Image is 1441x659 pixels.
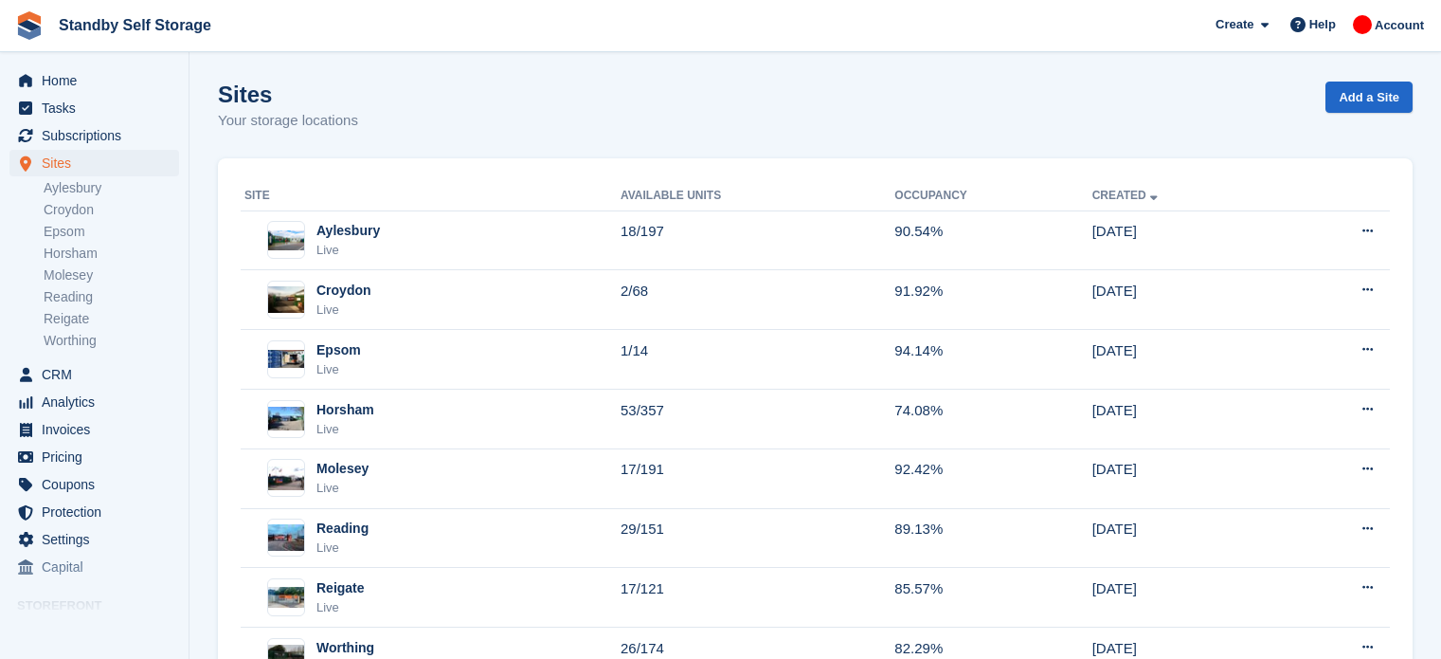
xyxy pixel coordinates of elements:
div: Aylesbury [316,221,380,241]
a: menu [9,471,179,498]
td: 29/151 [621,508,894,568]
a: menu [9,499,179,525]
td: 18/197 [621,211,894,270]
span: Invoices [42,416,155,443]
a: menu [9,444,179,470]
span: CRM [42,361,155,388]
a: menu [9,67,179,94]
img: Image of Horsham site [268,407,304,431]
td: 2/68 [621,270,894,330]
td: [DATE] [1092,508,1281,568]
img: Image of Epsom site [268,350,304,368]
span: Analytics [42,389,155,415]
a: Horsham [44,245,179,263]
span: Help [1309,15,1336,34]
td: [DATE] [1092,390,1281,449]
td: 94.14% [894,330,1091,390]
div: Epsom [316,340,361,360]
div: Live [316,241,380,260]
div: Live [316,539,369,558]
a: Created [1092,189,1162,202]
span: Storefront [17,596,189,615]
img: Image of Molesey site [268,467,304,490]
span: Create [1216,15,1253,34]
div: Live [316,479,369,498]
td: 1/14 [621,330,894,390]
th: Site [241,181,621,211]
img: stora-icon-8386f47178a22dfd0bd8f6a31ec36ba5ce8667c1dd55bd0f319d3a0aa187defe.svg [15,11,44,40]
span: Home [42,67,155,94]
p: Your storage locations [218,110,358,132]
span: Settings [42,526,155,553]
img: Image of Croydon site [268,286,304,314]
h1: Sites [218,82,358,107]
div: Reigate [316,578,365,598]
td: [DATE] [1092,211,1281,270]
a: menu [9,389,179,415]
span: Subscriptions [42,122,155,149]
a: Aylesbury [44,179,179,197]
a: Reigate [44,310,179,328]
a: menu [9,554,179,580]
a: menu [9,416,179,443]
span: Account [1375,16,1424,35]
div: Horsham [316,400,374,420]
td: 90.54% [894,211,1091,270]
td: 53/357 [621,390,894,449]
a: Epsom [44,223,179,241]
td: [DATE] [1092,568,1281,628]
img: Image of Aylesbury site [268,230,304,250]
a: Worthing [44,332,179,350]
td: 85.57% [894,568,1091,628]
td: 89.13% [894,508,1091,568]
span: Protection [42,499,155,525]
a: menu [9,150,179,176]
span: Coupons [42,471,155,498]
span: Sites [42,150,155,176]
a: Reading [44,288,179,306]
a: Croydon [44,201,179,219]
div: Reading [316,519,369,539]
a: Molesey [44,266,179,284]
td: [DATE] [1092,270,1281,330]
td: 17/191 [621,448,894,508]
img: Image of Reigate site [268,587,304,608]
a: Standby Self Storage [51,9,219,41]
a: Add a Site [1325,82,1413,113]
div: Molesey [316,459,369,479]
a: menu [9,526,179,553]
span: Capital [42,554,155,580]
div: Live [316,360,361,379]
span: Tasks [42,95,155,121]
div: Croydon [316,281,371,301]
td: 74.08% [894,390,1091,449]
td: 17/121 [621,568,894,628]
td: 92.42% [894,448,1091,508]
div: Live [316,420,374,439]
td: [DATE] [1092,330,1281,390]
a: menu [9,361,179,388]
span: Pricing [42,444,155,470]
a: menu [9,95,179,121]
td: [DATE] [1092,448,1281,508]
img: Aaron Winter [1353,15,1372,34]
div: Live [316,301,371,320]
th: Occupancy [894,181,1091,211]
td: 91.92% [894,270,1091,330]
div: Live [316,598,365,617]
th: Available Units [621,181,894,211]
div: Worthing [316,638,374,658]
img: Image of Reading site [268,524,304,552]
a: menu [9,122,179,149]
